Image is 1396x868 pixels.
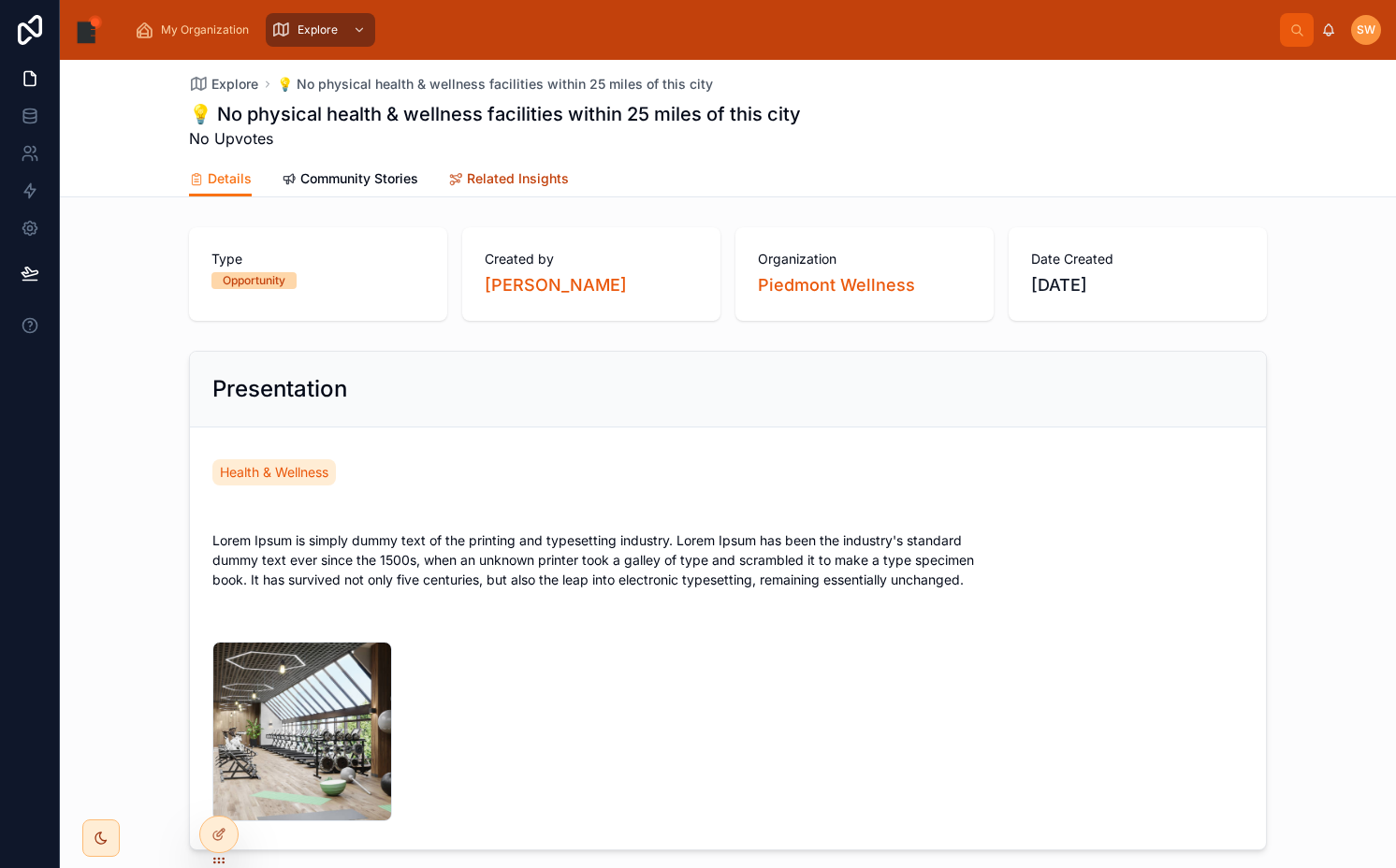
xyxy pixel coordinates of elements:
span: [DATE] [1031,272,1244,298]
span: Community Stories [300,169,418,188]
span: Health & Wellness [220,463,328,482]
span: SW [1357,22,1375,37]
span: Created by [485,250,698,268]
span: My Organization [161,22,249,37]
span: Explore [211,75,258,94]
span: Related Insights [467,169,569,188]
span: No Upvotes [189,127,801,150]
a: Details [189,162,252,197]
a: Health & Wellness [212,459,336,485]
h2: Presentation [212,374,347,404]
span: Details [208,169,252,188]
a: Explore [266,13,375,47]
a: Explore [189,75,258,94]
a: My Organization [129,13,262,47]
img: App logo [75,15,105,45]
span: Type [211,250,425,268]
span: Date Created [1031,250,1244,268]
a: Piedmont Wellness [758,272,915,298]
p: Lorem Ipsum is simply dummy text of the printing and typesetting industry. Lorem Ipsum has been t... [212,530,1243,589]
div: Opportunity [223,272,285,289]
span: Explore [298,22,338,37]
a: [PERSON_NAME] [485,272,627,298]
a: Community Stories [282,162,418,199]
span: Organization [758,250,971,268]
a: Related Insights [448,162,569,199]
div: scrollable content [120,9,1280,51]
h1: 💡 No physical health & wellness facilities within 25 miles of this city [189,101,801,127]
a: 💡 No physical health & wellness facilities within 25 miles of this city [277,75,713,94]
